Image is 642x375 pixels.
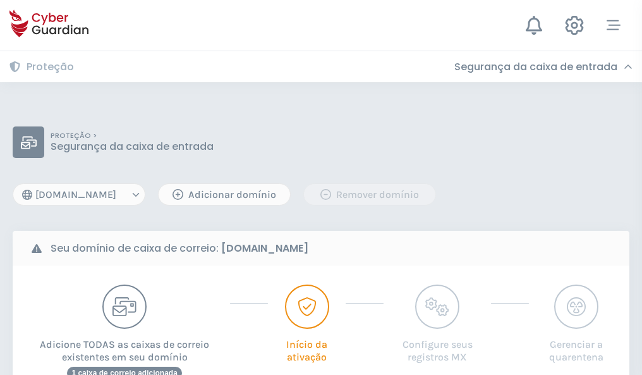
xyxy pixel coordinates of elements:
p: PROTEÇÃO > [51,132,214,140]
h3: Segurança da caixa de entrada [454,61,617,73]
button: Remover domínio [303,183,436,206]
p: Configure seus registros MX [396,329,479,364]
div: Remover domínio [313,187,426,202]
button: Gerenciar a quarentena [542,285,610,364]
div: Adicionar domínio [168,187,281,202]
button: Início da ativação [281,285,332,364]
button: Configure seus registros MX [396,285,479,364]
p: Início da ativação [281,329,332,364]
b: Seu domínio de caixa de correio: [51,241,308,256]
strong: [DOMAIN_NAME] [221,241,308,255]
p: Segurança da caixa de entrada [51,140,214,153]
div: Segurança da caixa de entrada [454,61,633,73]
p: Adicione TODAS as caixas de correio existentes em seu domínio [32,329,217,364]
button: Adicionar domínio [158,183,291,206]
p: Gerenciar a quarentena [542,329,610,364]
h3: Proteção [27,61,74,73]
